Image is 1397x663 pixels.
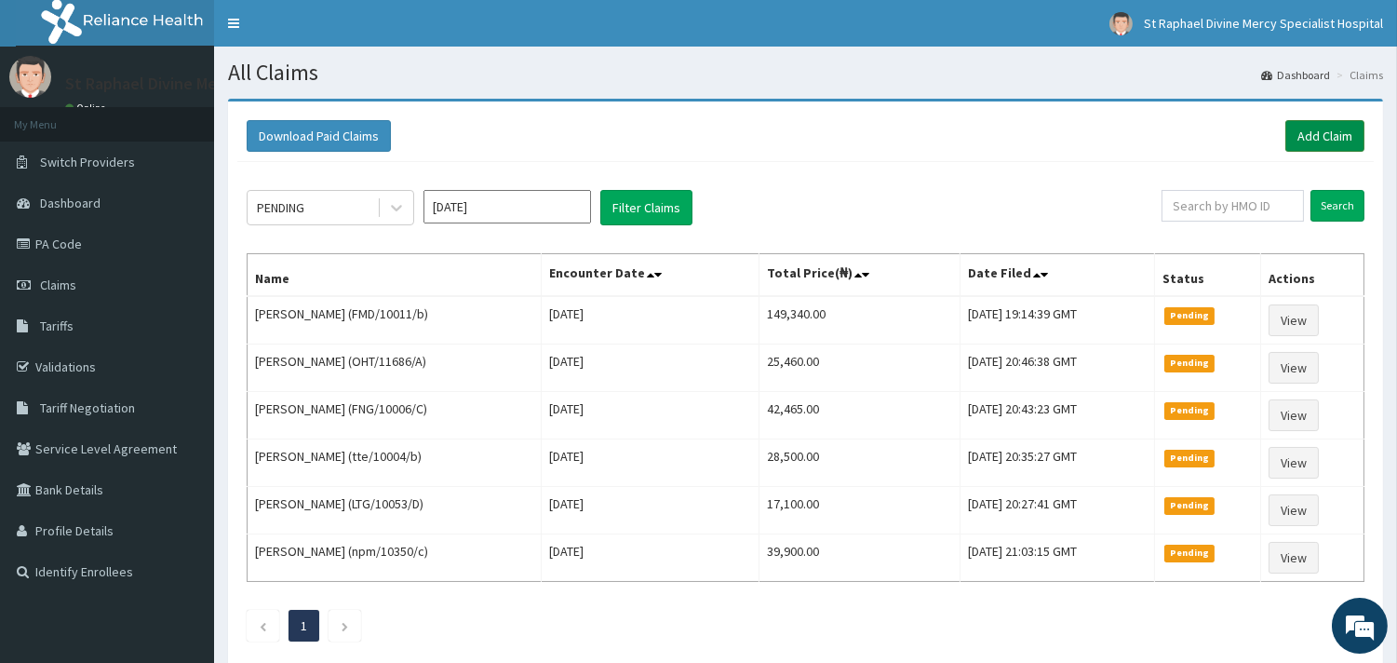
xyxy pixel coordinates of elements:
a: View [1269,399,1319,431]
button: Filter Claims [600,190,692,225]
td: [DATE] [542,440,759,487]
p: St Raphael Divine Mercy Specialist Hospital [65,75,380,92]
span: Tariff Negotiation [40,399,135,416]
td: 17,100.00 [759,487,960,534]
span: Dashboard [40,195,101,211]
td: [DATE] 20:43:23 GMT [960,392,1155,440]
input: Search [1310,190,1364,222]
a: Next page [341,617,349,634]
td: [PERSON_NAME] (FMD/10011/b) [248,296,542,345]
td: [DATE] [542,534,759,582]
span: St Raphael Divine Mercy Specialist Hospital [1144,15,1383,32]
th: Name [248,254,542,297]
td: [PERSON_NAME] (FNG/10006/C) [248,392,542,440]
td: [DATE] 20:27:41 GMT [960,487,1155,534]
td: 28,500.00 [759,440,960,487]
a: View [1269,542,1319,574]
td: [DATE] [542,392,759,440]
th: Encounter Date [542,254,759,297]
th: Total Price(₦) [759,254,960,297]
a: Page 1 is your current page [301,617,307,634]
input: Select Month and Year [423,190,591,223]
input: Search by HMO ID [1162,190,1304,222]
span: Pending [1164,450,1216,467]
div: PENDING [257,198,304,217]
th: Date Filed [960,254,1155,297]
span: Claims [40,277,76,293]
td: [DATE] 20:35:27 GMT [960,440,1155,487]
td: [DATE] [542,296,759,345]
span: Pending [1164,545,1216,562]
span: Pending [1164,497,1216,514]
a: Add Claim [1285,120,1364,152]
th: Actions [1261,254,1364,297]
a: View [1269,352,1319,384]
td: 39,900.00 [759,534,960,582]
img: User Image [9,56,51,98]
a: Dashboard [1261,67,1330,83]
span: Pending [1164,402,1216,419]
td: [PERSON_NAME] (OHT/11686/A) [248,345,542,392]
a: View [1269,304,1319,336]
li: Claims [1332,67,1383,83]
td: 149,340.00 [759,296,960,345]
a: View [1269,447,1319,479]
td: [DATE] 19:14:39 GMT [960,296,1155,345]
td: [PERSON_NAME] (LTG/10053/D) [248,487,542,534]
img: User Image [1109,12,1133,35]
td: [PERSON_NAME] (npm/10350/c) [248,534,542,582]
td: 25,460.00 [759,345,960,392]
td: [PERSON_NAME] (tte/10004/b) [248,440,542,487]
td: [DATE] [542,345,759,392]
span: Pending [1164,307,1216,324]
h1: All Claims [228,61,1383,85]
th: Status [1154,254,1261,297]
span: Switch Providers [40,154,135,170]
a: View [1269,494,1319,526]
span: Pending [1164,355,1216,372]
button: Download Paid Claims [247,120,391,152]
a: Previous page [259,617,267,634]
a: Online [65,101,110,115]
td: 42,465.00 [759,392,960,440]
td: [DATE] [542,487,759,534]
span: Tariffs [40,318,74,334]
td: [DATE] 21:03:15 GMT [960,534,1155,582]
td: [DATE] 20:46:38 GMT [960,345,1155,392]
